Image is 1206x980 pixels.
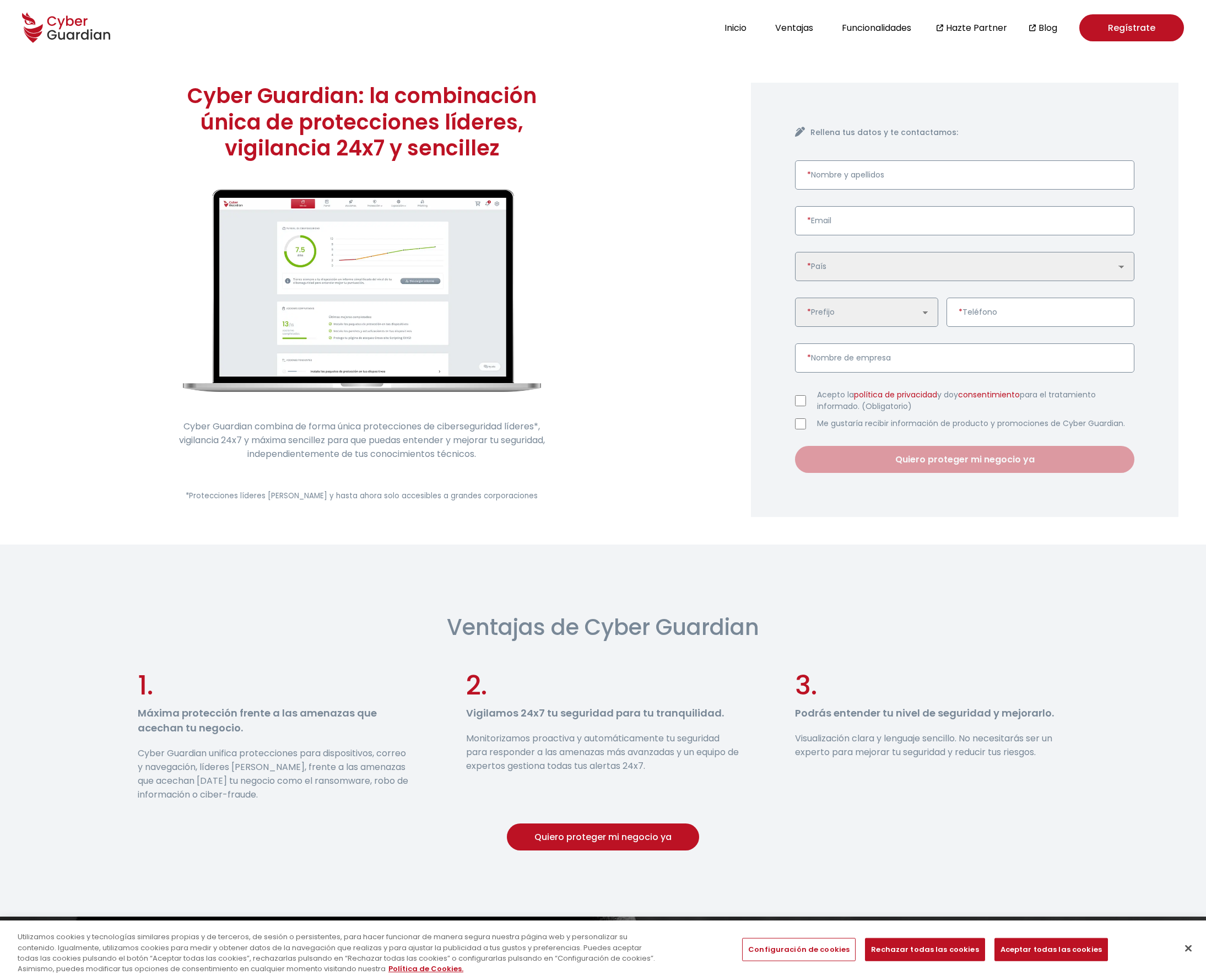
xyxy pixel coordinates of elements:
[721,20,750,35] button: Inicio
[388,963,463,974] a: Más información sobre su privacidad, se abre en una nueva pestaña
[466,706,739,720] h3: Vigilamos 24x7 tu seguridad para tu tranquilidad.
[138,667,153,704] span: 1.
[817,418,1134,429] label: Me gustaría recibir información de producto y promociones de Cyber Guardian.
[138,706,411,735] h3: Máxima protección frente a las amenazas que acechan tu negocio.
[795,667,817,704] span: 3.
[18,931,663,974] div: Utilizamos cookies y tecnologías similares propias y de terceros, de sesión o persistentes, para ...
[169,419,555,461] p: Cyber Guardian combina de forma única protecciones de ciberseguridad líderes*, vigilancia 24x7 y ...
[817,389,1134,412] label: Acepto la y doy para el tratamiento informado. (Obligatorio)
[742,938,856,961] button: Configuración de cookies
[466,667,487,704] span: 2.
[810,127,1134,138] h4: Rellena tus datos y te contactamos:
[1039,21,1057,35] a: Blog
[854,389,937,400] a: política de privacidad
[947,298,1134,327] input: Introduce un número de teléfono válido.
[466,731,739,773] p: Monitorizamos proactiva y automáticamente tu seguridad para responder a las amenazas más avanzada...
[795,446,1134,473] button: Quiero proteger mi negocio ya
[138,746,411,801] p: Cyber Guardian unifica protecciones para dispositivos, correo y navegación, líderes [PERSON_NAME]...
[839,20,915,35] button: Funcionalidades
[447,611,759,644] h2: Ventajas de Cyber Guardian
[169,83,555,161] h1: Cyber Guardian: la combinación única de protecciones líderes, vigilancia 24x7 y sencillez
[795,706,1068,720] h3: Podrás entender tu nivel de seguridad y mejorarlo.
[795,731,1068,759] p: Visualización clara y lenguaje sencillo. No necesitarás ser un experto para mejorar tu seguridad ...
[865,938,985,961] button: Rechazar todas las cookies
[1079,14,1184,41] a: Regístrate
[994,938,1108,961] button: Aceptar todas las cookies
[507,823,699,850] button: Quiero proteger mi negocio ya
[186,491,538,501] small: *Protecciones líderes [PERSON_NAME] y hasta ahora solo accesibles a grandes corporaciones
[946,21,1007,35] a: Hazte Partner
[1176,936,1200,960] button: Cerrar
[183,189,541,392] img: cyberguardian-home
[772,20,816,35] button: Ventajas
[958,389,1020,400] a: consentimiento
